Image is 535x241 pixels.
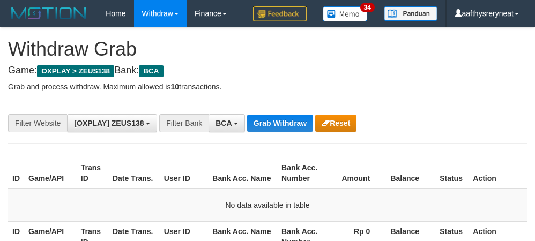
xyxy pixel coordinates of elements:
span: 34 [360,3,375,12]
img: MOTION_logo.png [8,5,90,21]
img: Feedback.jpg [253,6,307,21]
button: Reset [315,115,356,132]
span: [OXPLAY] ZEUS138 [74,119,144,127]
span: BCA [216,119,232,127]
td: No data available in table [8,189,527,222]
th: Amount [326,158,387,189]
h1: Withdraw Grab [8,39,527,60]
div: Filter Website [8,114,67,132]
th: Trans ID [77,158,108,189]
th: Bank Acc. Number [277,158,326,189]
th: Date Trans. [108,158,160,189]
h4: Game: Bank: [8,65,527,76]
button: Grab Withdraw [247,115,313,132]
th: Status [435,158,469,189]
img: panduan.png [384,6,437,21]
th: User ID [160,158,208,189]
p: Grab and process withdraw. Maximum allowed is transactions. [8,81,527,92]
span: BCA [139,65,163,77]
th: Bank Acc. Name [208,158,277,189]
span: OXPLAY > ZEUS138 [37,65,114,77]
button: BCA [209,114,245,132]
div: Filter Bank [159,114,209,132]
th: Action [469,158,527,189]
th: ID [8,158,24,189]
img: Button%20Memo.svg [323,6,368,21]
button: [OXPLAY] ZEUS138 [67,114,157,132]
th: Balance [386,158,435,189]
strong: 10 [170,82,179,91]
th: Game/API [24,158,77,189]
